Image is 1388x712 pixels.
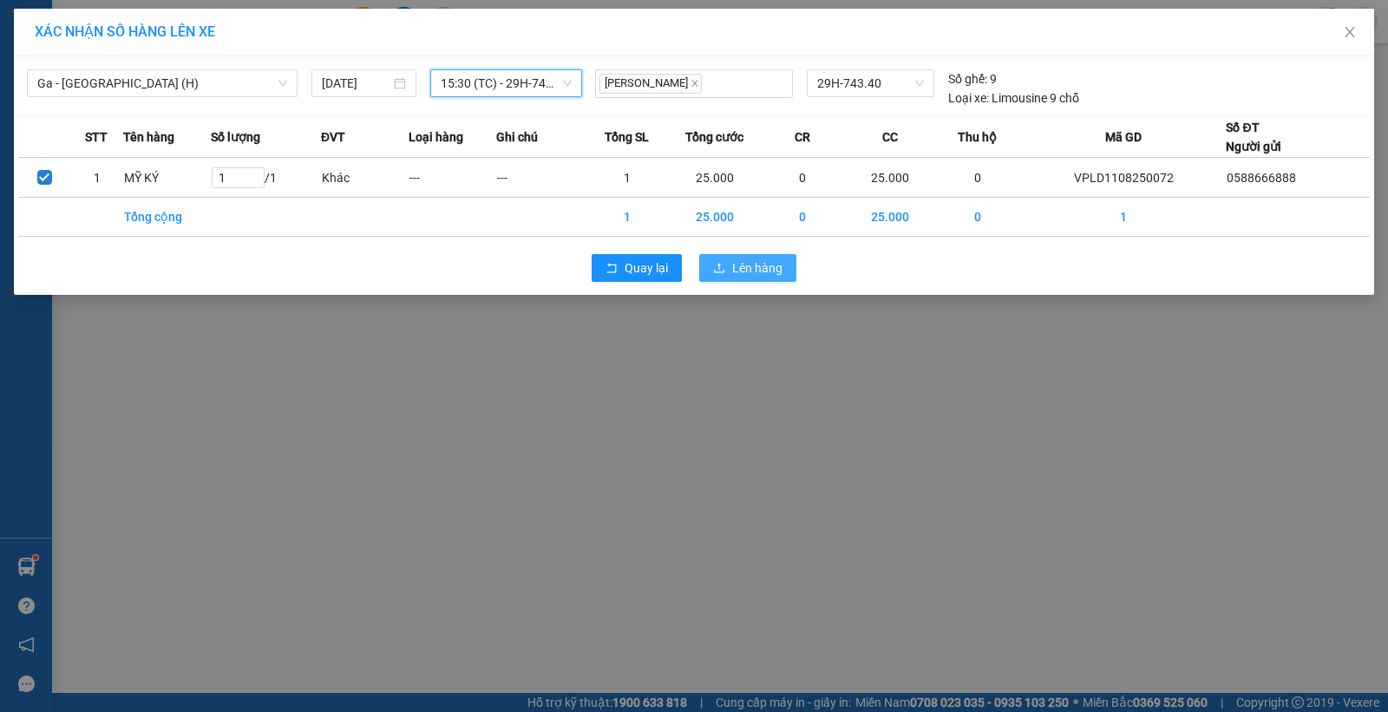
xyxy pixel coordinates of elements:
[250,178,260,188] span: down
[605,127,649,147] span: Tổng SL
[847,198,934,237] td: 25.000
[1343,25,1357,39] span: close
[699,254,796,282] button: uploadLên hàng
[847,158,934,198] td: 25.000
[35,23,215,40] span: XÁC NHẬN SỐ HÀNG LÊN XE
[496,127,538,147] span: Ghi chú
[599,74,702,94] span: [PERSON_NAME]
[250,168,260,179] span: up
[795,127,810,147] span: CR
[1326,9,1374,57] button: Close
[85,127,108,147] span: STT
[37,70,287,96] span: Ga - Ninh Bình (H)
[441,70,572,96] span: 15:30 (TC) - 29H-743.40
[1021,158,1226,198] td: VPLD1108250072
[671,158,759,198] td: 25.000
[732,258,782,278] span: Lên hàng
[882,127,898,147] span: CC
[1021,198,1226,237] td: 1
[592,254,682,282] button: rollbackQuay lại
[933,198,1021,237] td: 0
[625,258,668,278] span: Quay lại
[409,158,496,198] td: ---
[71,158,124,198] td: 1
[162,42,725,64] li: Số 10 ngõ 15 Ngọc Hồi, Q.[PERSON_NAME], [GEOGRAPHIC_DATA]
[245,168,264,178] span: Increase Value
[245,178,264,187] span: Decrease Value
[211,158,321,198] td: / 1
[759,158,847,198] td: 0
[948,88,1079,108] div: Limousine 9 chỗ
[713,262,725,276] span: upload
[691,79,699,88] span: close
[22,22,108,108] img: logo.jpg
[496,158,584,198] td: ---
[933,158,1021,198] td: 0
[671,198,759,237] td: 25.000
[606,262,618,276] span: rollback
[123,127,174,147] span: Tên hàng
[584,158,671,198] td: 1
[759,198,847,237] td: 0
[948,88,989,108] span: Loại xe:
[948,69,997,88] div: 9
[322,74,390,93] input: 11/08/2025
[1226,118,1281,156] div: Số ĐT Người gửi
[948,69,987,88] span: Số ghế:
[685,127,743,147] span: Tổng cước
[409,127,463,147] span: Loại hàng
[321,127,345,147] span: ĐVT
[584,198,671,237] td: 1
[162,64,725,86] li: Hotline: 19001155
[123,198,211,237] td: Tổng cộng
[123,158,211,198] td: MỸ KÝ
[1105,127,1142,147] span: Mã GD
[958,127,997,147] span: Thu hộ
[1227,171,1296,185] span: 0588666888
[817,70,924,96] span: 29H-743.40
[321,158,409,198] td: Khác
[211,127,260,147] span: Số lượng
[22,126,303,154] b: GỬI : VP [PERSON_NAME]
